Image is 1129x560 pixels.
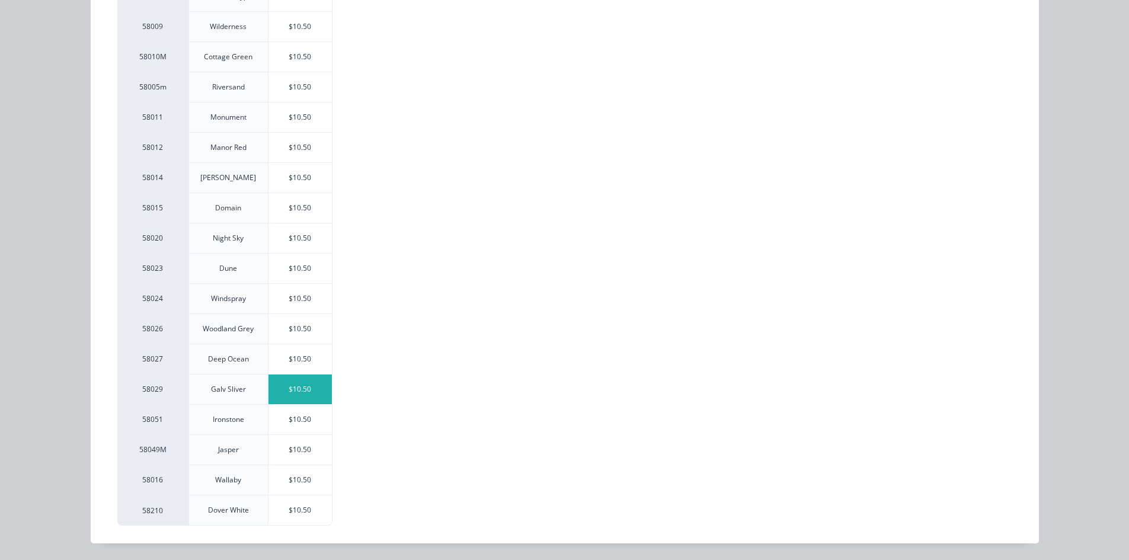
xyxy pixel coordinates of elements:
[268,133,332,162] div: $10.50
[218,444,239,455] div: Jasper
[268,435,332,465] div: $10.50
[117,132,188,162] div: 58012
[117,193,188,223] div: 58015
[268,12,332,41] div: $10.50
[117,253,188,283] div: 58023
[117,162,188,193] div: 58014
[268,465,332,495] div: $10.50
[210,21,247,32] div: Wilderness
[117,344,188,374] div: 58027
[117,102,188,132] div: 58011
[208,354,249,364] div: Deep Ocean
[203,324,254,334] div: Woodland Grey
[117,313,188,344] div: 58026
[268,103,332,132] div: $10.50
[210,142,247,153] div: Manor Red
[212,82,245,92] div: Riversand
[268,375,332,404] div: $10.50
[211,293,246,304] div: Windspray
[117,223,188,253] div: 58020
[268,495,332,525] div: $10.50
[213,414,244,425] div: Ironstone
[213,233,244,244] div: Night Sky
[117,434,188,465] div: 58049M
[208,505,249,516] div: Dover White
[204,52,252,62] div: Cottage Green
[117,495,188,526] div: 58210
[200,172,256,183] div: [PERSON_NAME]
[117,11,188,41] div: 58009
[117,283,188,313] div: 58024
[268,254,332,283] div: $10.50
[268,72,332,102] div: $10.50
[268,344,332,374] div: $10.50
[268,163,332,193] div: $10.50
[219,263,237,274] div: Dune
[268,223,332,253] div: $10.50
[117,404,188,434] div: 58051
[268,193,332,223] div: $10.50
[268,314,332,344] div: $10.50
[268,284,332,313] div: $10.50
[211,384,246,395] div: Galv Sliver
[268,42,332,72] div: $10.50
[117,465,188,495] div: 58016
[117,374,188,404] div: 58029
[210,112,247,123] div: Monument
[268,405,332,434] div: $10.50
[215,203,241,213] div: Domain
[117,41,188,72] div: 58010M
[215,475,241,485] div: Wallaby
[117,72,188,102] div: 58005m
